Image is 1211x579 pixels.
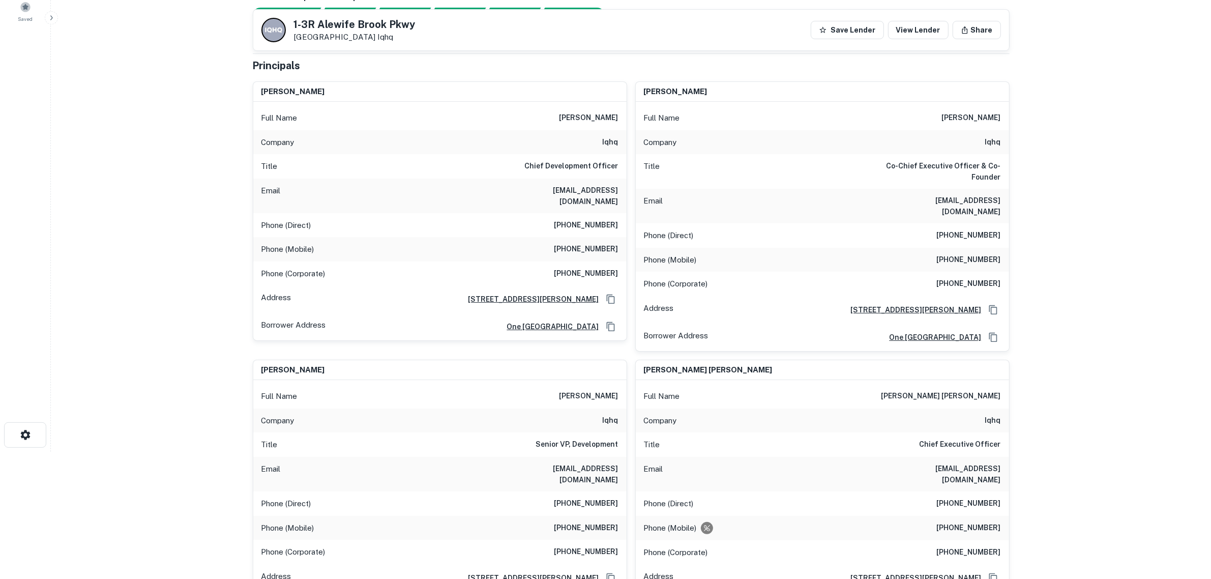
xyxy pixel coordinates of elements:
p: Email [644,463,663,485]
h5: Principals [253,58,301,73]
button: Copy Address [603,292,618,307]
p: Email [261,185,281,207]
h6: [PERSON_NAME] [942,112,1001,124]
h6: [PERSON_NAME] [559,112,618,124]
p: Address [261,292,291,307]
p: Address [644,302,674,317]
p: Phone (Corporate) [644,546,708,559]
button: Copy Address [986,330,1001,345]
h6: Chief Development Officer [525,160,618,172]
p: Company [644,415,677,427]
p: Phone (Corporate) [261,546,326,558]
p: Email [261,463,281,485]
h5: 1-3R Alewife Brook Pkwy [294,19,416,30]
p: Phone (Direct) [261,219,311,231]
button: Share [953,21,1001,39]
button: Save Lender [811,21,884,39]
h6: iqhq [603,136,618,149]
p: Title [261,160,278,172]
p: Phone (Mobile) [261,243,314,255]
h6: iqhq [985,415,1001,427]
p: Full Name [644,112,680,124]
h6: [PHONE_NUMBER] [554,522,618,534]
p: Phone (Corporate) [644,278,708,290]
p: Email [644,195,663,217]
h6: [PERSON_NAME] [261,86,325,98]
h6: [EMAIL_ADDRESS][DOMAIN_NAME] [879,463,1001,485]
p: Borrower Address [644,330,708,345]
div: AI fulfillment process complete. [537,8,617,23]
h6: [PHONE_NUMBER] [937,278,1001,290]
h6: [PHONE_NUMBER] [937,522,1001,534]
div: Principals found, still searching for contact information. This may take time... [481,8,541,23]
h6: Senior VP, Development [536,439,618,451]
a: [STREET_ADDRESS][PERSON_NAME] [843,304,982,315]
p: Phone (Mobile) [644,254,697,266]
h6: [EMAIL_ADDRESS][DOMAIN_NAME] [496,463,618,485]
button: Copy Address [603,319,618,334]
p: Phone (Mobile) [261,522,314,534]
p: [GEOGRAPHIC_DATA] [294,33,416,42]
a: View Lender [888,21,949,39]
p: Company [261,415,294,427]
p: Full Name [261,112,298,124]
div: Requests to not be contacted at this number [701,522,713,534]
h6: iqhq [985,136,1001,149]
button: Copy Address [986,302,1001,317]
p: Phone (Direct) [644,229,694,242]
p: Full Name [261,390,298,402]
div: Your request is received and processing... [316,8,376,23]
h6: [EMAIL_ADDRESS][DOMAIN_NAME] [879,195,1001,217]
p: Company [261,136,294,149]
h6: [PERSON_NAME] [261,364,325,376]
div: Principals found, AI now looking for contact information... [426,8,486,23]
span: Saved [18,15,33,23]
h6: [PERSON_NAME] [559,390,618,402]
h6: [EMAIL_ADDRESS][DOMAIN_NAME] [496,185,618,207]
a: one [GEOGRAPHIC_DATA] [881,332,982,343]
a: one [GEOGRAPHIC_DATA] [499,321,599,332]
h6: [PHONE_NUMBER] [554,268,618,280]
h6: [PHONE_NUMBER] [937,254,1001,266]
h6: [PERSON_NAME] [644,86,707,98]
h6: Chief Executive Officer [920,439,1001,451]
iframe: Chat Widget [1160,465,1211,514]
p: Phone (Mobile) [644,522,697,534]
h6: [PHONE_NUMBER] [937,498,1001,510]
p: Phone (Direct) [644,498,694,510]
h6: Co-Chief Executive Officer & Co-Founder [879,160,1001,183]
h6: [PHONE_NUMBER] [937,546,1001,559]
a: [STREET_ADDRESS][PERSON_NAME] [460,294,599,305]
h6: [PHONE_NUMBER] [554,243,618,255]
p: Phone (Corporate) [261,268,326,280]
div: Sending borrower request to AI... [241,8,317,23]
p: Company [644,136,677,149]
h6: [PERSON_NAME] [PERSON_NAME] [644,364,773,376]
h6: [PHONE_NUMBER] [554,546,618,558]
h6: [PERSON_NAME] [PERSON_NAME] [881,390,1001,402]
h6: iqhq [603,415,618,427]
div: Documents found, AI parsing details... [371,8,431,23]
h6: [PHONE_NUMBER] [937,229,1001,242]
p: Title [644,439,660,451]
p: Title [261,439,278,451]
h6: [PHONE_NUMBER] [554,498,618,510]
p: Title [644,160,660,183]
p: Phone (Direct) [261,498,311,510]
p: Borrower Address [261,319,326,334]
p: Full Name [644,390,680,402]
h6: [PHONE_NUMBER] [554,219,618,231]
a: Iqhq [378,33,394,41]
